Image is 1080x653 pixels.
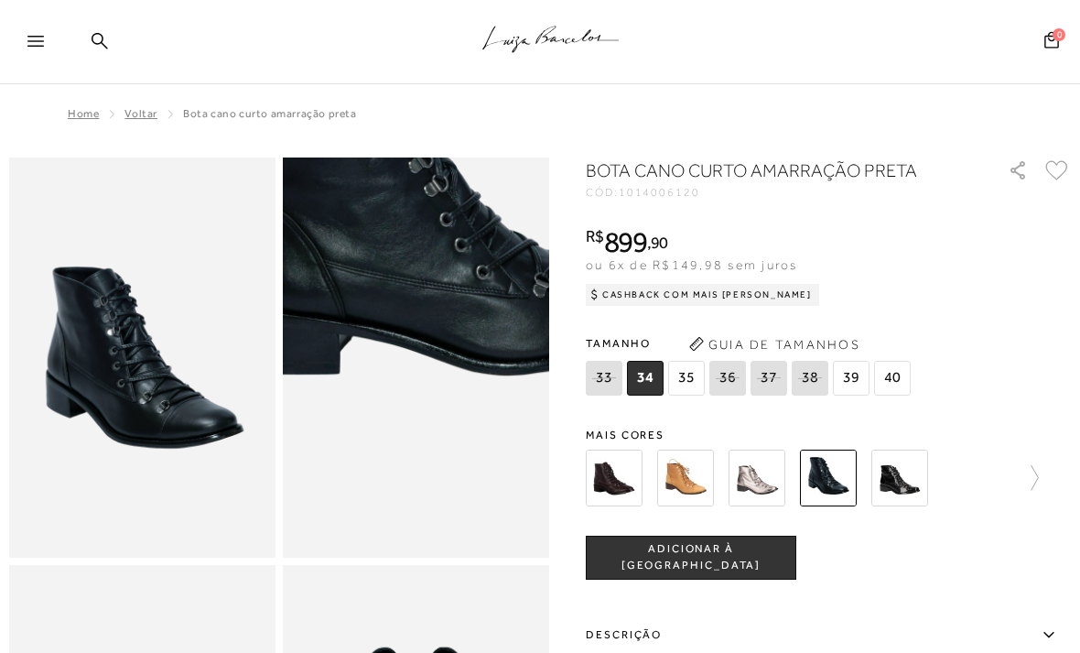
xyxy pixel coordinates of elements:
[1039,30,1064,55] button: 0
[586,284,819,306] div: Cashback com Mais [PERSON_NAME]
[619,186,700,199] span: 1014006120
[871,450,928,506] img: BOTA CANO CURTO AMARRAÇÃO VERNIZ PRETO
[874,361,911,396] span: 40
[586,257,797,272] span: ou 6x de R$149,98 sem juros
[68,107,99,120] a: Home
[586,330,915,357] span: Tamanho
[9,158,275,558] img: image
[1053,28,1065,41] span: 0
[587,541,795,573] span: ADICIONAR À [GEOGRAPHIC_DATA]
[800,450,857,506] img: Bota cano curto amarração preta
[586,158,929,183] h1: Bota cano curto amarração preta
[627,361,664,396] span: 34
[709,361,746,396] span: 36
[657,450,714,506] img: BOTA CANO CURTO AMARRAÇÃO COURO ESTONADO
[683,330,866,359] button: Guia de Tamanhos
[792,361,828,396] span: 38
[586,187,952,198] div: CÓD:
[751,361,787,396] span: 37
[586,430,1071,441] span: Mais cores
[604,225,647,258] span: 899
[586,361,622,396] span: 33
[668,361,705,396] span: 35
[833,361,869,396] span: 39
[586,450,643,506] img: Bota cano curto amarração café
[729,450,785,506] img: BOTA CANO CURTO AMARRAÇÃO METALIZADO TITÂNIO
[647,234,668,251] i: ,
[586,228,604,245] i: R$
[651,233,668,252] span: 90
[183,107,357,120] span: Bota cano curto amarração preta
[124,107,157,120] a: Voltar
[586,536,796,580] button: ADICIONAR À [GEOGRAPHIC_DATA]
